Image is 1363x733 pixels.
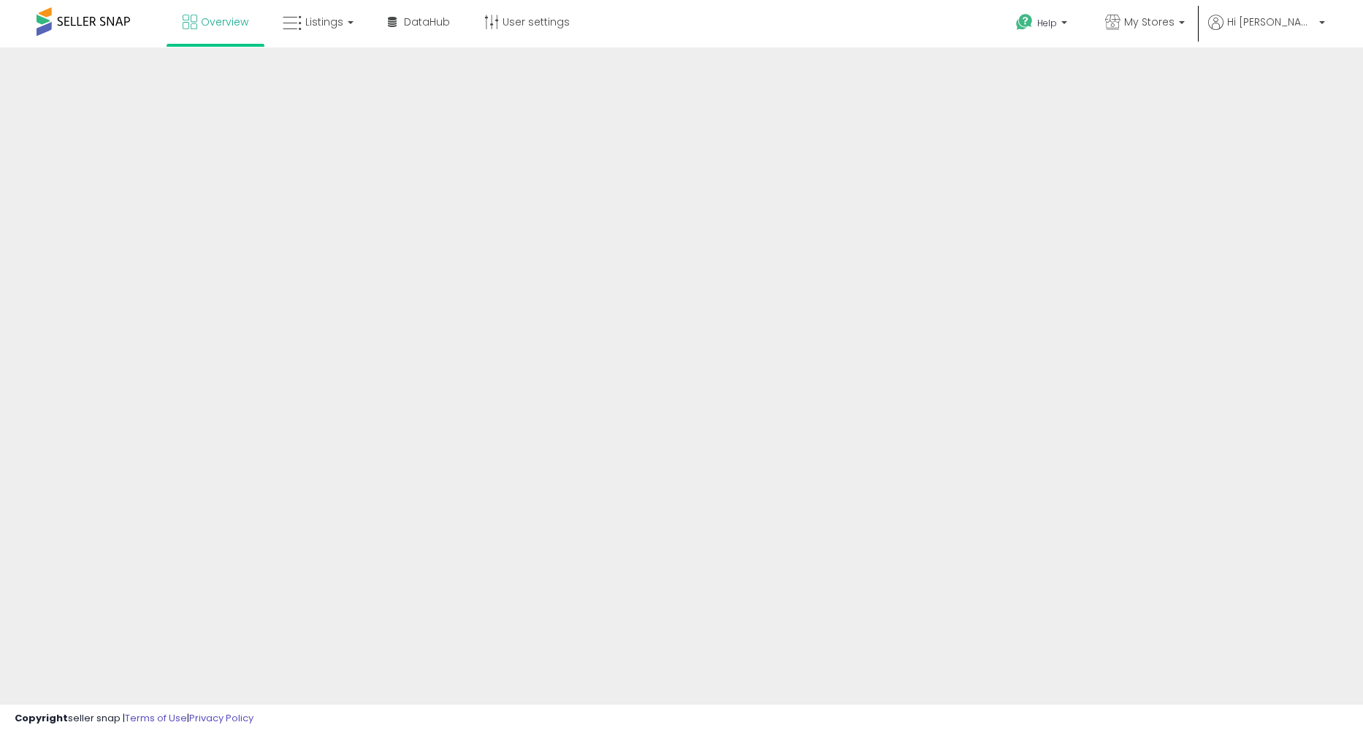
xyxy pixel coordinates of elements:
a: Hi [PERSON_NAME] [1208,15,1325,47]
i: Get Help [1015,13,1034,31]
a: Help [1004,2,1082,47]
span: Help [1037,17,1057,29]
span: My Stores [1124,15,1175,29]
span: Hi [PERSON_NAME] [1227,15,1315,29]
span: DataHub [404,15,450,29]
span: Listings [305,15,343,29]
span: Overview [201,15,248,29]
